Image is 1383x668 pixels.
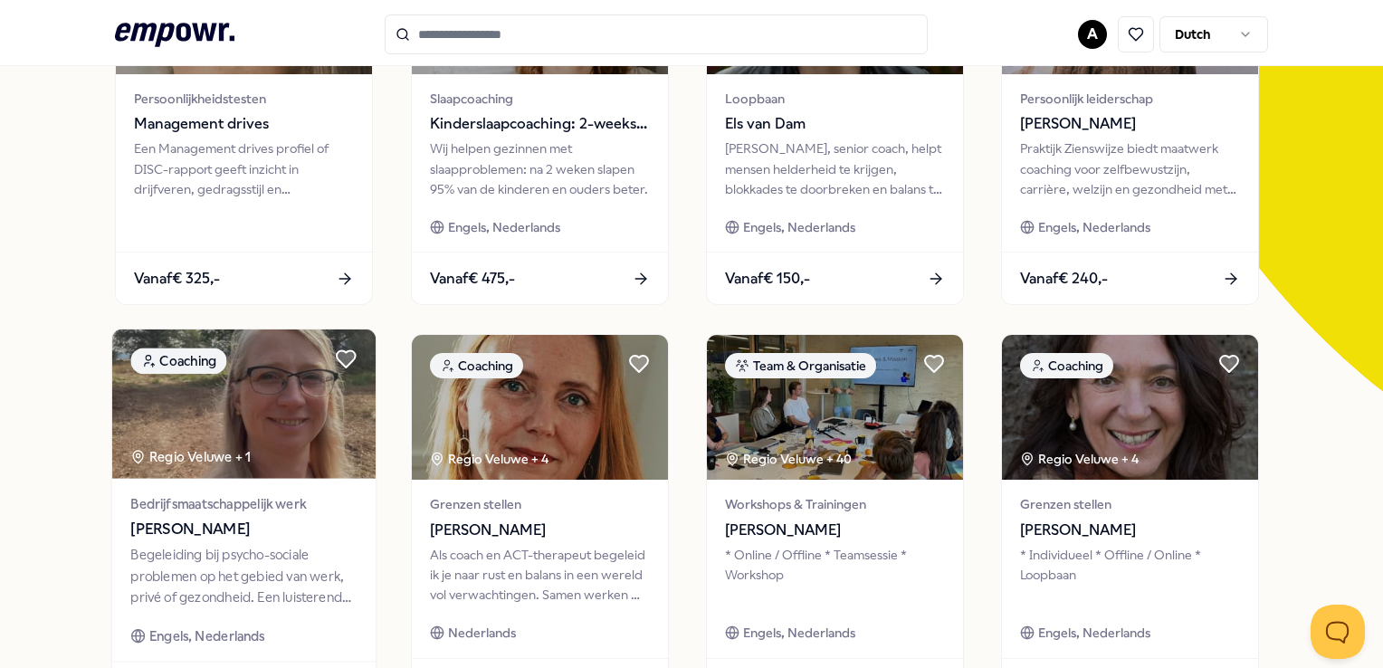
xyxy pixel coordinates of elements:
[725,112,945,136] span: Els van Dam
[1078,20,1107,49] button: A
[725,519,945,542] span: [PERSON_NAME]
[134,267,220,291] span: Vanaf € 325,-
[1038,217,1150,237] span: Engels, Nederlands
[131,518,358,541] span: [PERSON_NAME]
[725,138,945,199] div: [PERSON_NAME], senior coach, helpt mensen helderheid te krijgen, blokkades te doorbreken en balan...
[743,217,855,237] span: Engels, Nederlands
[134,112,354,136] span: Management drives
[430,494,650,514] span: Grenzen stellen
[725,267,810,291] span: Vanaf € 150,-
[131,348,227,375] div: Coaching
[725,353,876,378] div: Team & Organisatie
[725,494,945,514] span: Workshops & Trainingen
[134,138,354,199] div: Een Management drives profiel of DISC-rapport geeft inzicht in drijfveren, gedragsstijl en ontwik...
[131,447,252,468] div: Regio Veluwe + 1
[430,449,548,469] div: Regio Veluwe + 4
[149,626,265,647] span: Engels, Nederlands
[134,89,354,109] span: Persoonlijkheidstesten
[430,545,650,606] div: Als coach en ACT-therapeut begeleid ik je naar rust en balans in een wereld vol verwachtingen. Sa...
[725,545,945,606] div: * Online / Offline * Teamsessie * Workshop
[430,89,650,109] span: Slaapcoaching
[1311,605,1365,659] iframe: Help Scout Beacon - Open
[1020,353,1113,378] div: Coaching
[430,267,515,291] span: Vanaf € 475,-
[707,335,963,480] img: package image
[448,623,516,643] span: Nederlands
[1020,519,1240,542] span: [PERSON_NAME]
[725,89,945,109] span: Loopbaan
[430,519,650,542] span: [PERSON_NAME]
[1020,112,1240,136] span: [PERSON_NAME]
[743,623,855,643] span: Engels, Nederlands
[1020,89,1240,109] span: Persoonlijk leiderschap
[1020,545,1240,606] div: * Individueel * Offline / Online * Loopbaan
[131,493,358,514] span: Bedrijfsmaatschappelijk werk
[1020,449,1139,469] div: Regio Veluwe + 4
[1020,494,1240,514] span: Grenzen stellen
[1020,138,1240,199] div: Praktijk Zienswijze biedt maatwerk coaching voor zelfbewustzijn, carrière, welzijn en gezondheid ...
[1038,623,1150,643] span: Engels, Nederlands
[448,217,560,237] span: Engels, Nederlands
[412,335,668,480] img: package image
[1020,267,1108,291] span: Vanaf € 240,-
[131,545,358,607] div: Begeleiding bij psycho-sociale problemen op het gebied van werk, privé of gezondheid. Een luister...
[725,449,852,469] div: Regio Veluwe + 40
[430,353,523,378] div: Coaching
[385,14,928,54] input: Search for products, categories or subcategories
[1002,335,1258,480] img: package image
[112,329,376,479] img: package image
[430,112,650,136] span: Kinderslaapcoaching: 2-weekse slaapcoach trajecten
[430,138,650,199] div: Wij helpen gezinnen met slaapproblemen: na 2 weken slapen 95% van de kinderen en ouders beter.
